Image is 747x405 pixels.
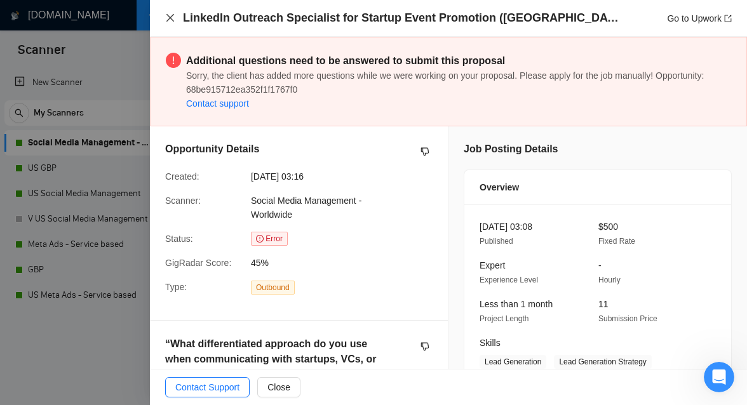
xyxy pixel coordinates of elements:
span: Social Media Management - Worldwide [251,196,361,220]
span: Experience Level [480,276,538,284]
a: Trustpilot [67,218,108,228]
span: - [598,260,602,270]
span: Created: [165,171,199,182]
span: Fixed Rate [598,237,635,246]
span: Hourly [598,276,621,284]
button: Gif picker [40,298,50,308]
span: Sorry, the client has added more questions while we were working on your proposal. Please apply f... [186,70,704,95]
button: dislike [417,339,433,354]
button: Contact Support [165,377,250,397]
span: Overview [480,180,519,194]
span: Error [251,232,288,246]
b: 5⭐️ review [111,236,164,246]
div: Hi 👋 [20,149,198,161]
span: close [165,13,175,23]
span: Lead Generation [480,355,546,369]
li: 💰 $50 off next month [30,267,198,279]
button: dislike [417,144,433,159]
span: Outbound [251,281,295,295]
div: AI Assistant from GigRadar 📡 says… [10,54,244,124]
strong: Additional questions need to be answered to submit this proposal [186,55,505,66]
span: Close [267,380,290,394]
span: 11 [598,299,609,309]
span: [DATE] 03:16 [251,169,441,183]
div: Hi 👋Glad to hear you had a great experience with us! 🙌​Could you spare 20 seconds to leave a revi... [10,141,208,345]
button: Emoji picker [20,298,30,308]
span: Status: [165,234,193,244]
span: GigRadar Score: [165,258,231,268]
h5: Job Posting Details [464,142,558,157]
button: Start recording [81,298,91,308]
button: Close [257,377,300,397]
iframe: Intercom live chat [704,362,734,392]
a: Contact support [186,98,249,109]
span: $500 [598,222,618,232]
h5: Opportunity Details [165,142,259,157]
h5: “What differentiated approach do you use when communicating with startups, VCs, or buyers?” [165,336,393,382]
div: [DATE] [10,124,244,141]
span: Contact Support [175,380,239,394]
span: export [724,15,732,22]
div: Close [223,5,246,28]
div: Thanks for letting us know [26,86,172,98]
textarea: Message… [11,271,243,293]
span: amazing [154,71,166,83]
span: Less than 1 month [480,299,553,309]
span: Type: [165,282,187,292]
span: exclamation-circle [166,53,181,68]
span: Expert [480,260,505,270]
a: Go to Upworkexport [667,13,732,23]
span: 45% [251,256,441,270]
img: Profile image for AI Assistant from GigRadar 📡 [36,7,57,27]
span: [DATE] 03:08 [480,222,532,232]
span: Project Length [480,314,528,323]
span: dislike [421,147,429,157]
span: Skills [480,338,501,348]
div: You rated the conversation [26,70,172,84]
span: exclamation-circle [256,235,264,242]
button: Home [199,5,223,29]
div: AI Assistant from GigRadar 📡 says… [10,141,244,373]
button: Close [165,13,175,23]
div: Glad to hear you had a great experience with us! 🙌 ​ Could you spare 20 seconds to leave a review... [20,167,198,229]
span: Scanner: [165,196,201,206]
button: go back [8,5,32,29]
span: Submission Price [598,314,657,323]
h1: AI Assistant from GigRadar 📡 [62,8,198,27]
div: As a thank-you for a , you can choose: [20,236,198,260]
span: Lead Generation Strategy [554,355,651,369]
button: Send a message… [218,293,238,313]
button: Upload attachment [60,298,71,308]
span: Published [480,237,513,246]
h4: LinkedIn Outreach Specialist for Startup Event Promotion ([GEOGRAPHIC_DATA] & [GEOGRAPHIC_DATA]) [183,10,621,26]
span: dislike [421,342,429,352]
